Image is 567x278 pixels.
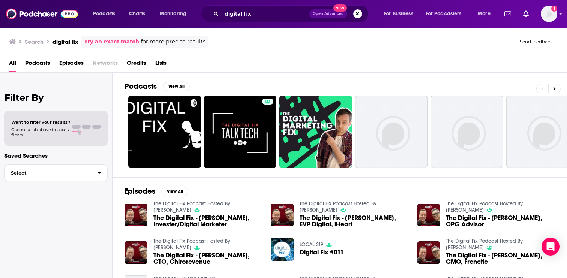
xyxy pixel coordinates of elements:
[541,6,557,22] span: Logged in as Marketing09
[124,8,150,20] a: Charts
[313,12,344,16] span: Open Advanced
[59,57,84,72] a: Episodes
[4,164,108,181] button: Select
[446,252,555,265] a: The Digital Fix - Pablo Sanchez, CMO, Frenetic
[271,204,294,227] img: The Digital Fix - Jonathan Faulkner, EVP Digital, iHeart
[153,238,230,251] a: The Digital Fix Podcast Hosted By Sean Halter
[6,7,78,21] img: Podchaser - Follow, Share and Rate Podcasts
[378,8,423,20] button: open menu
[4,152,108,159] p: Saved Searches
[25,57,50,72] a: Podcasts
[141,37,205,46] span: for more precise results
[129,9,145,19] span: Charts
[160,9,186,19] span: Monitoring
[124,241,147,264] img: The Digital Fix - Dennis Yu, CTO, Chirorevenue
[333,4,347,12] span: New
[446,200,523,213] a: The Digital Fix Podcast Hosted By Sean Halter
[124,187,188,196] a: EpisodesView All
[52,38,78,45] h3: digital fix
[11,120,70,125] span: Want to filter your results?
[154,8,196,20] button: open menu
[501,7,514,20] a: Show notifications dropdown
[208,5,376,22] div: Search podcasts, credits, & more...
[9,57,16,72] a: All
[11,127,70,138] span: Choose a tab above to access filters.
[93,9,115,19] span: Podcasts
[153,252,262,265] span: The Digital Fix - [PERSON_NAME], CTO, Chirorevenue
[417,204,440,227] img: The Digital Fix - Sri Rajagopalan, CPG Advisor
[478,9,490,19] span: More
[417,241,440,264] img: The Digital Fix - Pablo Sanchez, CMO, Frenetic
[124,204,147,227] img: The Digital Fix - John Paik, Invester/Digital Marketer
[421,8,472,20] button: open menu
[384,9,413,19] span: For Business
[161,187,188,196] button: View All
[446,215,555,227] span: The Digital Fix - [PERSON_NAME], CPG Advisor
[153,252,262,265] a: The Digital Fix - Dennis Yu, CTO, Chirorevenue
[300,215,408,227] span: The Digital Fix - [PERSON_NAME], EVP Digital, iHeart
[153,215,262,227] span: The Digital Fix - [PERSON_NAME], Invester/Digital Marketer
[300,200,376,213] a: The Digital Fix Podcast Hosted By Sean Halter
[446,215,555,227] a: The Digital Fix - Sri Rajagopalan, CPG Advisor
[222,8,309,20] input: Search podcasts, credits, & more...
[5,170,91,175] span: Select
[124,187,155,196] h2: Episodes
[153,215,262,227] a: The Digital Fix - John Paik, Invester/Digital Marketer
[446,252,555,265] span: The Digital Fix - [PERSON_NAME], CMO, Frenetic
[271,238,294,261] img: Digital Fix #011
[541,238,559,256] div: Open Intercom Messenger
[155,57,166,72] a: Lists
[300,241,323,248] a: LOCAL 219
[426,9,462,19] span: For Podcasters
[153,200,230,213] a: The Digital Fix Podcast Hosted By Sean Halter
[93,57,118,72] span: Networks
[520,7,532,20] a: Show notifications dropdown
[551,6,557,12] svg: Add a profile image
[124,82,157,91] h2: Podcasts
[25,38,43,45] h3: Search
[127,57,146,72] a: Credits
[84,37,139,46] a: Try an exact match
[300,249,344,256] a: Digital Fix #011
[88,8,125,20] button: open menu
[163,82,190,91] button: View All
[541,6,557,22] button: Show profile menu
[124,82,190,91] a: PodcastsView All
[446,238,523,251] a: The Digital Fix Podcast Hosted By Sean Halter
[472,8,500,20] button: open menu
[309,9,347,18] button: Open AdvancedNew
[4,92,108,103] h2: Filter By
[541,6,557,22] img: User Profile
[517,39,555,45] button: Send feedback
[300,215,408,227] a: The Digital Fix - Jonathan Faulkner, EVP Digital, iHeart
